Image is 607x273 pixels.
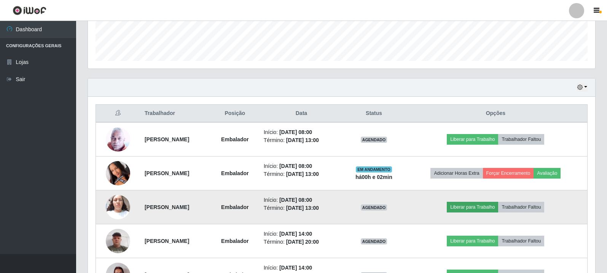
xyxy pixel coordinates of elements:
button: Forçar Encerramento [483,168,534,179]
strong: Embalador [221,170,249,176]
li: Início: [264,162,339,170]
time: [DATE] 08:00 [279,163,312,169]
time: [DATE] 20:00 [286,239,319,245]
li: Término: [264,204,339,212]
th: Posição [211,105,259,123]
time: [DATE] 08:00 [279,129,312,135]
li: Término: [264,170,339,178]
th: Status [344,105,404,123]
button: Trabalhador Faltou [498,202,544,212]
li: Início: [264,264,339,272]
img: CoreUI Logo [13,6,46,15]
span: EM ANDAMENTO [356,166,392,172]
img: 1747137437507.jpeg [106,146,130,200]
th: Data [259,105,344,123]
button: Adicionar Horas Extra [430,168,483,179]
strong: Embalador [221,238,249,244]
strong: [PERSON_NAME] [145,204,189,210]
strong: [PERSON_NAME] [145,238,189,244]
strong: [PERSON_NAME] [145,170,189,176]
time: [DATE] 08:00 [279,197,312,203]
li: Início: [264,128,339,136]
time: [DATE] 14:00 [279,231,312,237]
span: AGENDADO [361,238,387,244]
strong: Embalador [221,136,249,142]
button: Trabalhador Faltou [498,134,544,145]
th: Trabalhador [140,105,211,123]
strong: há 00 h e 02 min [355,174,392,180]
span: AGENDADO [361,137,387,143]
strong: [PERSON_NAME] [145,136,189,142]
time: [DATE] 13:00 [286,205,319,211]
button: Liberar para Trabalho [447,134,498,145]
li: Início: [264,230,339,238]
img: 1709375112510.jpeg [106,225,130,257]
li: Término: [264,136,339,144]
span: AGENDADO [361,204,387,211]
button: Avaliação [534,168,561,179]
img: 1702413262661.jpeg [106,127,130,152]
time: [DATE] 13:00 [286,171,319,177]
button: Liberar para Trabalho [447,202,498,212]
img: 1750954658696.jpeg [106,191,130,223]
button: Trabalhador Faltou [498,236,544,246]
th: Opções [404,105,588,123]
time: [DATE] 14:00 [279,265,312,271]
li: Término: [264,238,339,246]
time: [DATE] 13:00 [286,137,319,143]
strong: Embalador [221,204,249,210]
button: Liberar para Trabalho [447,236,498,246]
li: Início: [264,196,339,204]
